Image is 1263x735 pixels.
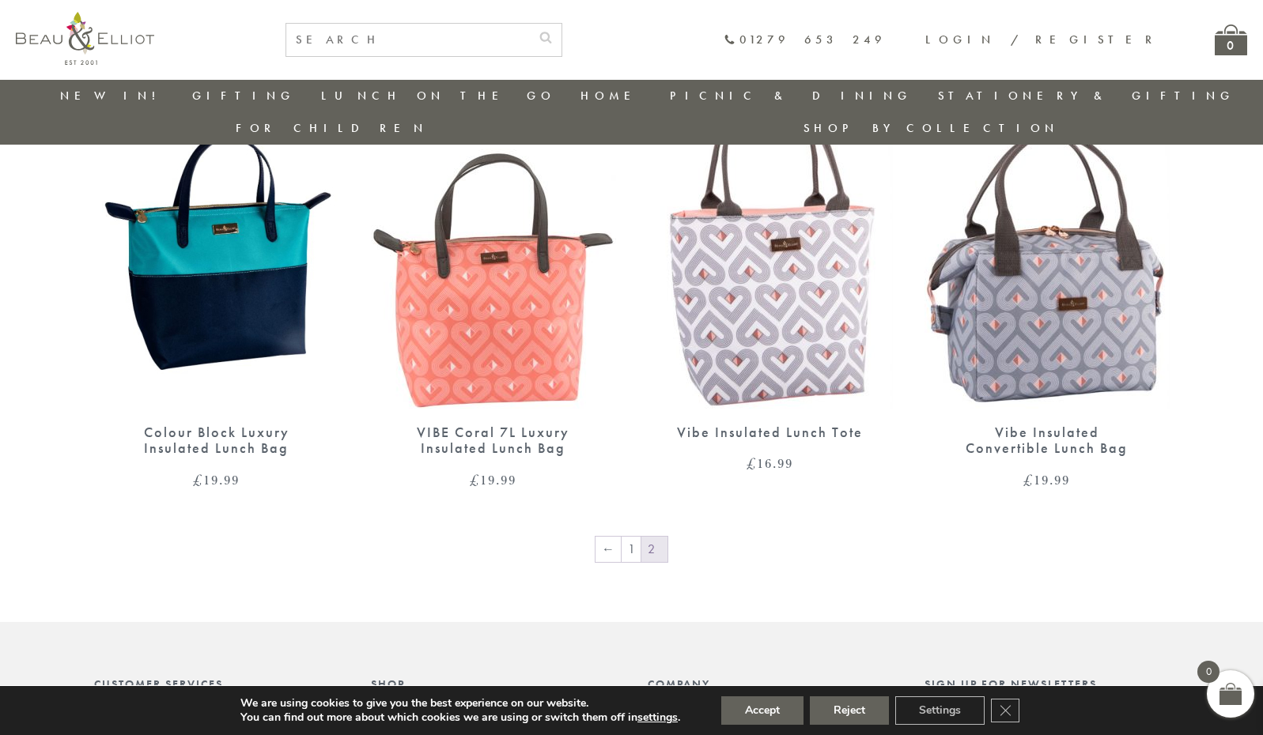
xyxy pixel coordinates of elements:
a: Home [580,88,644,104]
a: Insulated 7L Luxury Lunch Bag VIBE Coral 7L Luxury Insulated Lunch Bag £19.99 [371,92,616,488]
a: Login / Register [925,32,1159,47]
button: Settings [895,696,985,725]
img: Insulated 7L Luxury Lunch Bag [371,92,616,409]
bdi: 19.99 [193,470,240,489]
div: VIBE Coral 7L Luxury Insulated Lunch Bag [399,424,588,457]
div: Colour Block Luxury Insulated Lunch Bag [122,424,312,457]
a: Convertible Lunch Bag Vibe Insulated Lunch Bag Vibe Insulated Convertible Lunch Bag £19.99 [925,92,1170,488]
div: Vibe Insulated Lunch Tote [675,424,865,441]
p: We are using cookies to give you the best experience on our website. [240,696,680,710]
a: Page 1 [622,537,641,562]
a: ← [596,537,621,562]
div: Shop [371,677,616,690]
a: Shop by collection [804,120,1059,136]
span: 0 [1197,661,1220,683]
div: Vibe Insulated Convertible Lunch Bag [952,424,1142,457]
span: £ [1023,470,1034,489]
bdi: 19.99 [1023,470,1070,489]
img: Colour Block Luxury Insulated Lunch Bag [94,92,339,409]
a: VIBE Lunch Bag Vibe Insulated Lunch Tote £16.99 [648,92,893,471]
button: Close GDPR Cookie Banner [991,699,1019,722]
bdi: 19.99 [470,470,516,489]
a: New in! [60,88,166,104]
div: Customer Services [94,677,339,690]
a: 0 [1215,24,1247,55]
a: Gifting [192,88,295,104]
p: You can find out more about which cookies we are using or switch them off in . [240,710,680,725]
a: For Children [236,120,428,136]
button: Accept [721,696,804,725]
div: Sign up for newsletters [925,677,1170,690]
span: £ [747,454,757,473]
a: Colour Block Luxury Insulated Lunch Bag Colour Block Luxury Insulated Lunch Bag £19.99 [94,92,339,488]
a: Stationery & Gifting [938,88,1235,104]
button: settings [637,710,678,725]
span: £ [470,470,480,489]
span: Page 2 [641,537,667,562]
button: Reject [810,696,889,725]
img: Convertible Lunch Bag Vibe Insulated Lunch Bag [925,92,1170,409]
input: SEARCH [286,24,530,56]
a: Lunch On The Go [321,88,555,104]
img: logo [16,12,154,65]
a: 01279 653 249 [724,33,886,47]
a: Picnic & Dining [670,88,912,104]
div: Company [648,677,893,690]
nav: Product Pagination [94,535,1170,567]
span: £ [193,470,203,489]
img: VIBE Lunch Bag [648,92,893,409]
bdi: 16.99 [747,454,793,473]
